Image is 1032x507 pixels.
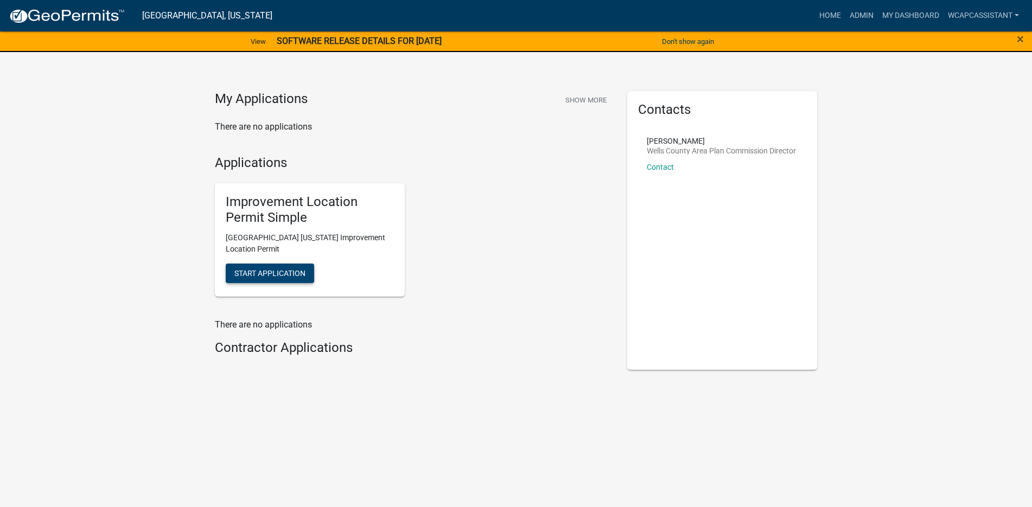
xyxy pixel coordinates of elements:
span: × [1017,31,1024,47]
a: Admin [845,5,878,26]
button: Don't show again [658,33,718,50]
button: Start Application [226,264,314,283]
h5: Improvement Location Permit Simple [226,194,394,226]
h4: Contractor Applications [215,340,611,356]
a: Contact [647,163,674,171]
p: There are no applications [215,318,611,331]
wm-workflow-list-section: Contractor Applications [215,340,611,360]
p: [GEOGRAPHIC_DATA] [US_STATE] Improvement Location Permit [226,232,394,255]
span: Start Application [234,268,305,277]
h4: Applications [215,155,611,171]
a: View [246,33,270,50]
a: My Dashboard [878,5,944,26]
a: wcapcassistant [944,5,1023,26]
wm-workflow-list-section: Applications [215,155,611,305]
strong: SOFTWARE RELEASE DETAILS FOR [DATE] [277,36,442,46]
button: Close [1017,33,1024,46]
a: [GEOGRAPHIC_DATA], [US_STATE] [142,7,272,25]
button: Show More [561,91,611,109]
h5: Contacts [638,102,806,118]
p: There are no applications [215,120,611,133]
a: Home [815,5,845,26]
p: Wells County Area Plan Commission Director [647,147,796,155]
p: [PERSON_NAME] [647,137,796,145]
h4: My Applications [215,91,308,107]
